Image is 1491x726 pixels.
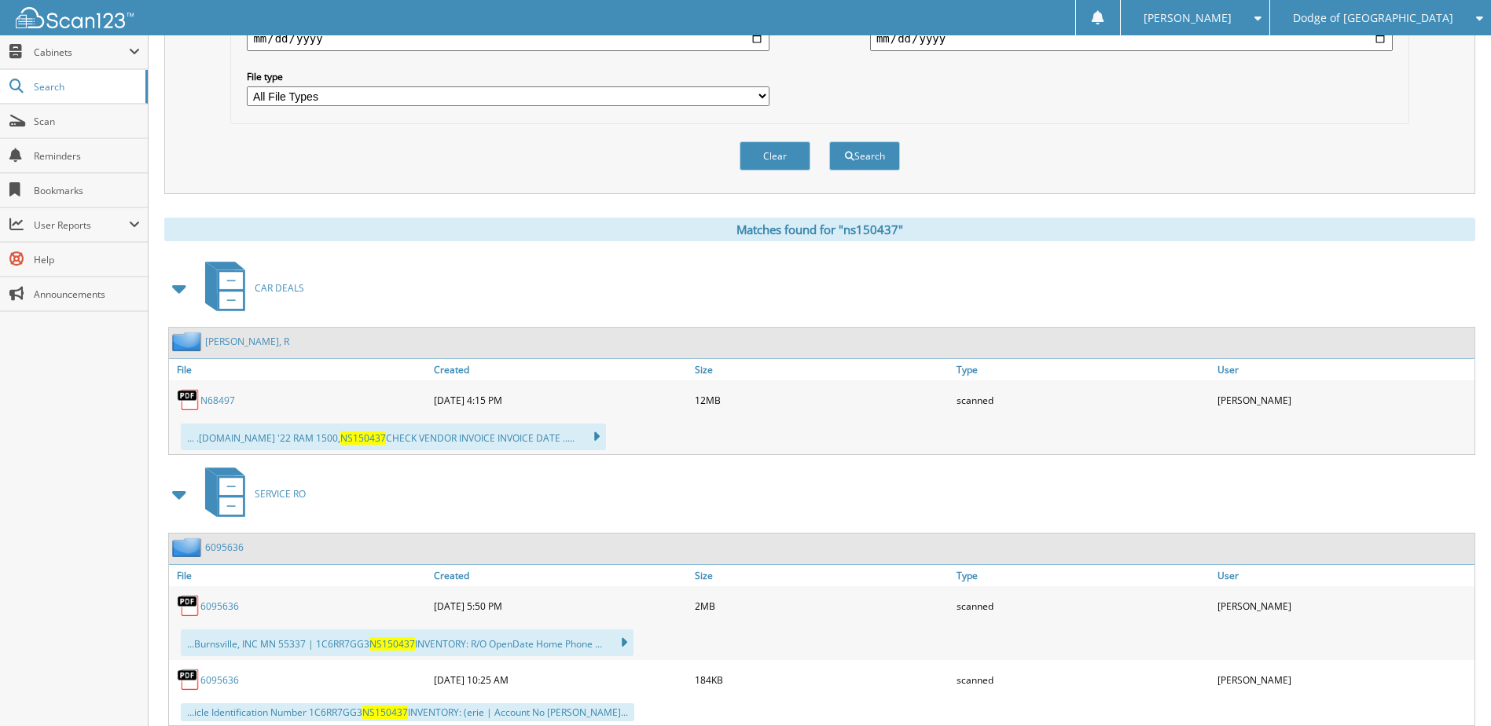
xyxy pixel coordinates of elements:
[691,664,952,695] div: 184KB
[340,431,386,445] span: NS150437
[181,423,606,450] div: ... .[DOMAIN_NAME] '22 RAM 1500, CHECK VENDOR INVOICE INVOICE DATE .....
[200,599,239,613] a: 6095636
[953,664,1214,695] div: scanned
[205,541,244,554] a: 6095636
[829,141,900,170] button: Search
[16,7,134,28] img: scan123-logo-white.svg
[430,590,691,621] div: [DATE] 5:50 PM
[430,359,691,380] a: Created
[34,218,129,232] span: User Reports
[172,332,205,351] img: folder2.png
[953,359,1214,380] a: Type
[1293,13,1453,23] span: Dodge of [GEOGRAPHIC_DATA]
[169,565,430,586] a: File
[181,703,634,721] div: ...icle Identification Number 1C6RR7GG3 INVENTORY: (erie | Account No [PERSON_NAME]...
[34,253,140,266] span: Help
[247,26,769,51] input: start
[169,359,430,380] a: File
[164,218,1475,241] div: Matches found for "ns150437"
[172,537,205,557] img: folder2.png
[362,706,408,719] span: NS150437
[177,668,200,691] img: PDF.png
[34,184,140,197] span: Bookmarks
[34,115,140,128] span: Scan
[740,141,810,170] button: Clear
[430,664,691,695] div: [DATE] 10:25 AM
[196,463,306,525] a: SERVICE RO
[255,281,304,295] span: CAR DEALS
[1412,651,1491,726] iframe: Chat Widget
[34,149,140,163] span: Reminders
[691,590,952,621] div: 2MB
[1214,565,1474,586] a: User
[1144,13,1232,23] span: [PERSON_NAME]
[255,487,306,500] span: SERVICE RO
[870,26,1393,51] input: end
[953,590,1214,621] div: scanned
[1214,590,1474,621] div: [PERSON_NAME]
[177,594,200,618] img: PDF.png
[953,565,1214,586] a: Type
[205,335,289,348] a: [PERSON_NAME], R
[691,384,952,416] div: 12MB
[34,80,138,93] span: Search
[181,629,633,656] div: ...Burnsville, INC MN 55337 | 1C6RR7GG3 INVENTORY: R/O OpenDate Home Phone ...
[430,565,691,586] a: Created
[1214,664,1474,695] div: [PERSON_NAME]
[369,637,415,651] span: NS150437
[247,70,769,83] label: File type
[430,384,691,416] div: [DATE] 4:15 PM
[200,673,239,687] a: 6095636
[196,257,304,319] a: CAR DEALS
[1214,359,1474,380] a: User
[177,388,200,412] img: PDF.png
[691,565,952,586] a: Size
[34,46,129,59] span: Cabinets
[34,288,140,301] span: Announcements
[1214,384,1474,416] div: [PERSON_NAME]
[953,384,1214,416] div: scanned
[691,359,952,380] a: Size
[200,394,235,407] a: N68497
